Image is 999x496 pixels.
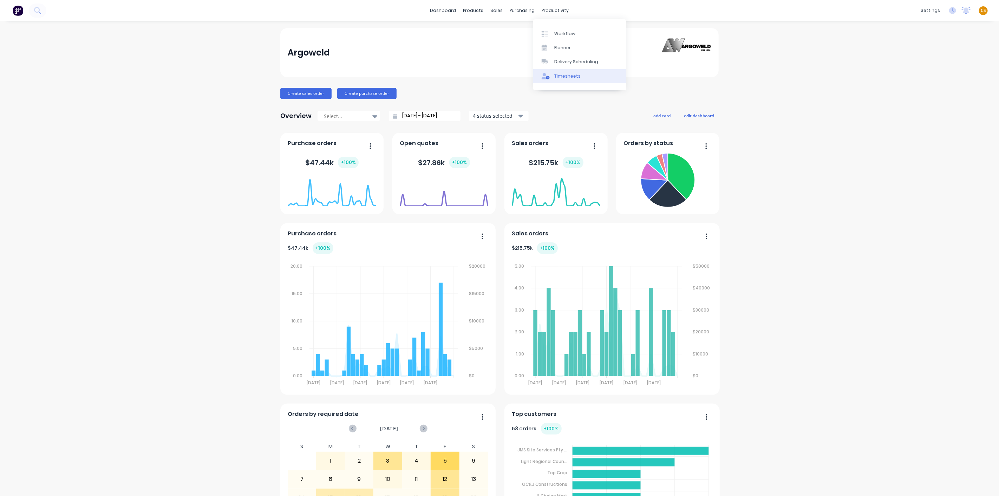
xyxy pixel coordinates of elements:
tspan: [DATE] [400,380,414,386]
div: 2 [345,452,373,470]
div: T [345,442,374,452]
div: S [288,442,316,452]
tspan: [DATE] [552,380,566,386]
div: + 100 % [541,423,562,435]
tspan: [DATE] [647,380,661,386]
div: Planner [554,45,571,51]
div: F [431,442,459,452]
tspan: $20000 [693,329,710,335]
tspan: 20.00 [290,263,302,269]
span: Open quotes [400,139,439,148]
tspan: $30000 [693,307,710,313]
span: Top customers [512,410,557,418]
a: Workflow [533,26,626,40]
div: Workflow [554,31,575,37]
div: 8 [316,470,345,488]
div: $ 47.44k [305,157,359,168]
tspan: [DATE] [330,380,344,386]
tspan: [DATE] [307,380,320,386]
span: [DATE] [380,425,398,432]
tspan: $10000 [693,351,709,357]
button: Create purchase order [337,88,397,99]
div: purchasing [507,5,538,16]
div: 10 [374,470,402,488]
tspan: 5.00 [515,263,524,269]
div: + 100 % [537,242,558,254]
div: 9 [345,470,373,488]
tspan: $50000 [693,263,710,269]
tspan: [DATE] [576,380,590,386]
div: 6 [460,452,488,470]
div: $ 215.75k [529,157,583,168]
span: Purchase orders [288,229,337,238]
div: 13 [460,470,488,488]
tspan: 0.00 [515,373,524,379]
tspan: [DATE] [377,380,391,386]
div: 58 orders [512,423,562,435]
a: Timesheets [533,69,626,83]
button: edit dashboard [679,111,719,120]
tspan: [DATE] [623,380,637,386]
tspan: $0 [693,373,699,379]
tspan: 15.00 [292,291,302,296]
div: products [460,5,487,16]
tspan: 2.00 [515,329,524,335]
div: 3 [374,452,402,470]
div: Overview [280,109,312,123]
button: add card [649,111,675,120]
tspan: 1.00 [516,351,524,357]
tspan: $20000 [469,263,485,269]
a: Delivery Scheduling [533,55,626,69]
tspan: [DATE] [600,380,613,386]
span: Purchase orders [288,139,337,148]
tspan: [DATE] [353,380,367,386]
div: M [316,442,345,452]
tspan: $40000 [693,285,710,291]
span: Orders by status [624,139,673,148]
tspan: $5000 [469,346,483,352]
div: 11 [403,470,431,488]
a: Planner [533,41,626,55]
button: 4 status selected [469,111,529,121]
div: $ 27.86k [418,157,470,168]
tspan: 3.00 [515,307,524,313]
div: 7 [288,470,316,488]
tspan: 5.00 [293,346,302,352]
tspan: Top Crop [547,470,567,476]
img: Argoweld [662,38,711,67]
tspan: $0 [469,373,475,379]
tspan: 4.00 [514,285,524,291]
div: settings [917,5,943,16]
img: Factory [13,5,23,16]
button: Create sales order [280,88,332,99]
div: 4 [403,452,431,470]
span: Sales orders [512,139,549,148]
div: $ 215.75k [512,242,558,254]
div: Argoweld [288,46,330,60]
tspan: 10.00 [292,318,302,324]
div: + 100 % [338,157,359,168]
tspan: GC&J Constructions [522,481,567,487]
div: W [373,442,402,452]
div: T [402,442,431,452]
div: sales [487,5,507,16]
div: $ 47.44k [288,242,333,254]
tspan: [DATE] [424,380,437,386]
a: dashboard [427,5,460,16]
tspan: Light Regional Coun... [521,458,567,464]
tspan: $10000 [469,318,484,324]
div: S [459,442,488,452]
tspan: [DATE] [528,380,542,386]
span: CS [981,7,986,14]
div: productivity [538,5,573,16]
div: Timesheets [554,73,581,79]
div: 1 [316,452,345,470]
div: + 100 % [449,157,470,168]
div: 4 status selected [473,112,517,119]
tspan: 0.00 [293,373,302,379]
div: + 100 % [563,157,583,168]
div: Delivery Scheduling [554,59,598,65]
div: + 100 % [313,242,333,254]
div: 12 [431,470,459,488]
span: Orders by required date [288,410,359,418]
